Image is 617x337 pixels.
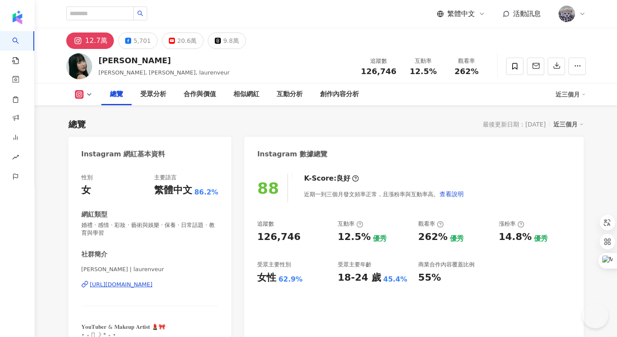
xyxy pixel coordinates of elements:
span: [PERSON_NAME], [PERSON_NAME], laurenveur [99,69,230,76]
div: 12.5% [338,230,371,244]
div: 主要語言 [154,174,177,181]
div: 性別 [81,174,93,181]
div: 商業合作內容覆蓋比例 [418,261,475,269]
div: 女 [81,184,91,197]
div: 相似網紅 [233,89,259,100]
div: 追蹤數 [257,220,274,228]
a: [URL][DOMAIN_NAME] [81,281,219,288]
span: search [137,10,143,16]
div: 互動率 [407,57,440,65]
iframe: Help Scout Beacon - Open [582,302,608,328]
div: 繁體中文 [154,184,192,197]
div: 受眾分析 [140,89,166,100]
span: 繁體中文 [447,9,475,19]
div: 126,746 [257,230,300,244]
span: 86.2% [194,188,219,197]
div: 5,701 [133,35,151,47]
div: 總覽 [68,118,86,130]
span: [PERSON_NAME] | laurenveur [81,266,219,273]
div: 網紅類型 [81,210,107,219]
div: 9.8萬 [223,35,239,47]
div: [URL][DOMAIN_NAME] [90,281,153,288]
div: 55% [418,271,441,285]
div: Instagram 數據總覽 [257,149,327,159]
div: 262% [418,230,448,244]
div: 總覽 [110,89,123,100]
div: 14.8% [499,230,532,244]
div: 近期一到三個月發文頻率正常，且漲粉率與互動率高。 [304,185,464,203]
span: 262% [455,67,479,76]
img: logo icon [10,10,24,24]
button: 12.7萬 [66,32,114,49]
div: 優秀 [373,234,387,243]
img: Screen%20Shot%202021-07-26%20at%202.59.10%20PM%20copy.png [559,6,575,22]
div: 良好 [336,174,350,183]
div: 受眾主要性別 [257,261,291,269]
span: 婚禮 · 感情 · 彩妝 · 藝術與娛樂 · 保養 · 日常話題 · 教育與學習 [81,221,219,237]
div: 互動分析 [277,89,303,100]
div: 近三個月 [553,119,584,130]
div: [PERSON_NAME] [99,55,230,66]
span: 活動訊息 [513,10,541,18]
div: 優秀 [534,234,548,243]
div: 45.4% [383,275,407,284]
div: 近三個月 [556,87,586,101]
div: 18-24 歲 [338,271,381,285]
a: search [12,31,29,65]
div: 互動率 [338,220,363,228]
div: 合作與價值 [184,89,216,100]
div: 12.7萬 [85,35,108,47]
img: KOL Avatar [66,53,92,79]
div: K-Score : [304,174,359,183]
div: 88 [257,179,279,197]
button: 9.8萬 [208,32,246,49]
div: 追蹤數 [361,57,397,65]
div: 創作內容分析 [320,89,359,100]
span: rise [12,149,19,168]
div: 20.6萬 [177,35,197,47]
div: 最後更新日期：[DATE] [483,121,546,128]
span: 126,746 [361,67,397,76]
div: 社群簡介 [81,250,107,259]
span: 12.5% [410,67,436,76]
span: 查看說明 [439,191,464,198]
div: 漲粉率 [499,220,524,228]
div: 受眾主要年齡 [338,261,371,269]
div: 62.9% [278,275,303,284]
div: 觀看率 [418,220,444,228]
div: 優秀 [450,234,464,243]
button: 5,701 [118,32,158,49]
div: 觀看率 [450,57,483,65]
div: 女性 [257,271,276,285]
div: Instagram 網紅基本資料 [81,149,165,159]
button: 查看說明 [439,185,464,203]
button: 20.6萬 [162,32,204,49]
